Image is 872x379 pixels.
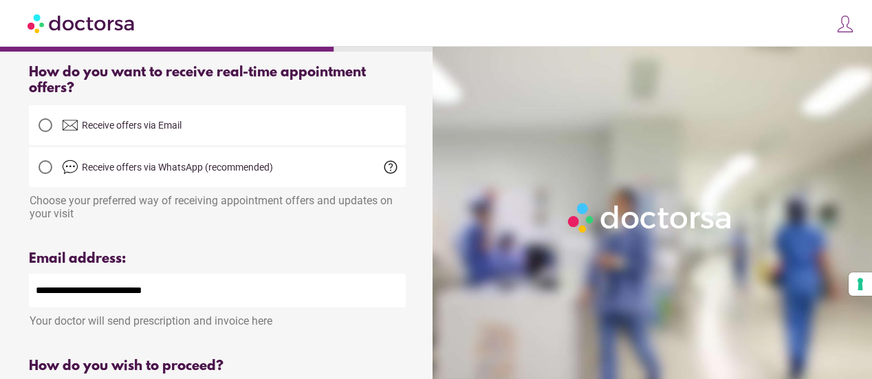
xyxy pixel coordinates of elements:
button: Your consent preferences for tracking technologies [849,272,872,296]
img: email [62,117,78,133]
span: help [382,159,399,175]
div: How do you want to receive real-time appointment offers? [29,65,406,96]
img: Doctorsa.com [28,8,136,39]
span: Receive offers via Email [82,120,182,131]
span: Receive offers via WhatsApp (recommended) [82,162,273,173]
div: Choose your preferred way of receiving appointment offers and updates on your visit [29,187,406,220]
div: How do you wish to proceed? [29,358,406,374]
div: Email address: [29,251,406,267]
img: chat [62,159,78,175]
img: Logo-Doctorsa-trans-White-partial-flat.png [563,198,738,237]
img: icons8-customer-100.png [836,14,855,34]
div: Your doctor will send prescription and invoice here [29,307,406,327]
